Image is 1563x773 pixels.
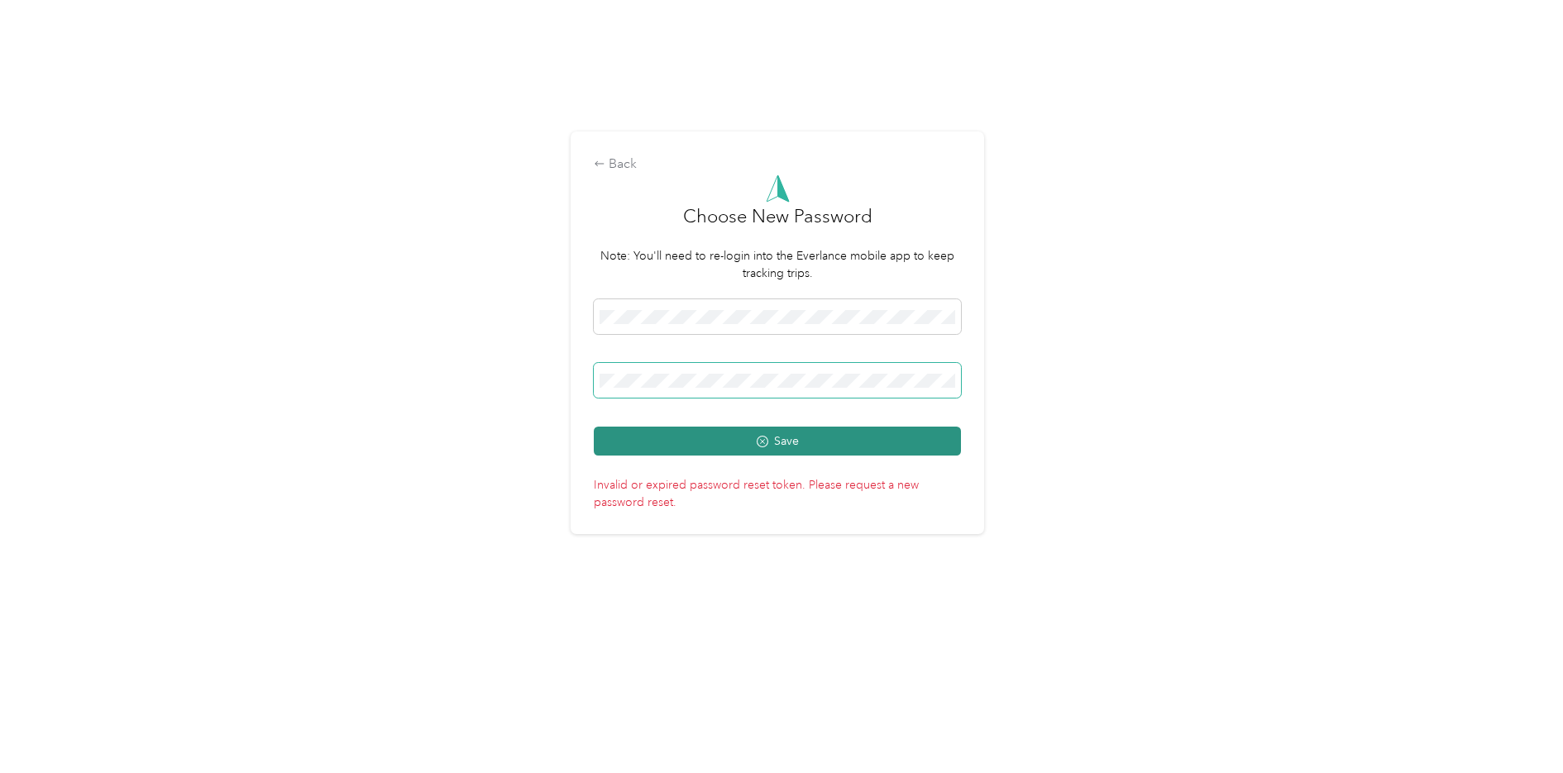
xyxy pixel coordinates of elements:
h3: Choose New Password [683,203,872,247]
div: Back [594,155,961,174]
p: Invalid or expired password reset token. Please request a new password reset. [594,470,961,511]
button: Save [594,427,961,456]
p: Note: You'll need to re-login into the Everlance mobile app to keep tracking trips. [594,247,961,282]
iframe: Everlance-gr Chat Button Frame [1470,680,1563,773]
